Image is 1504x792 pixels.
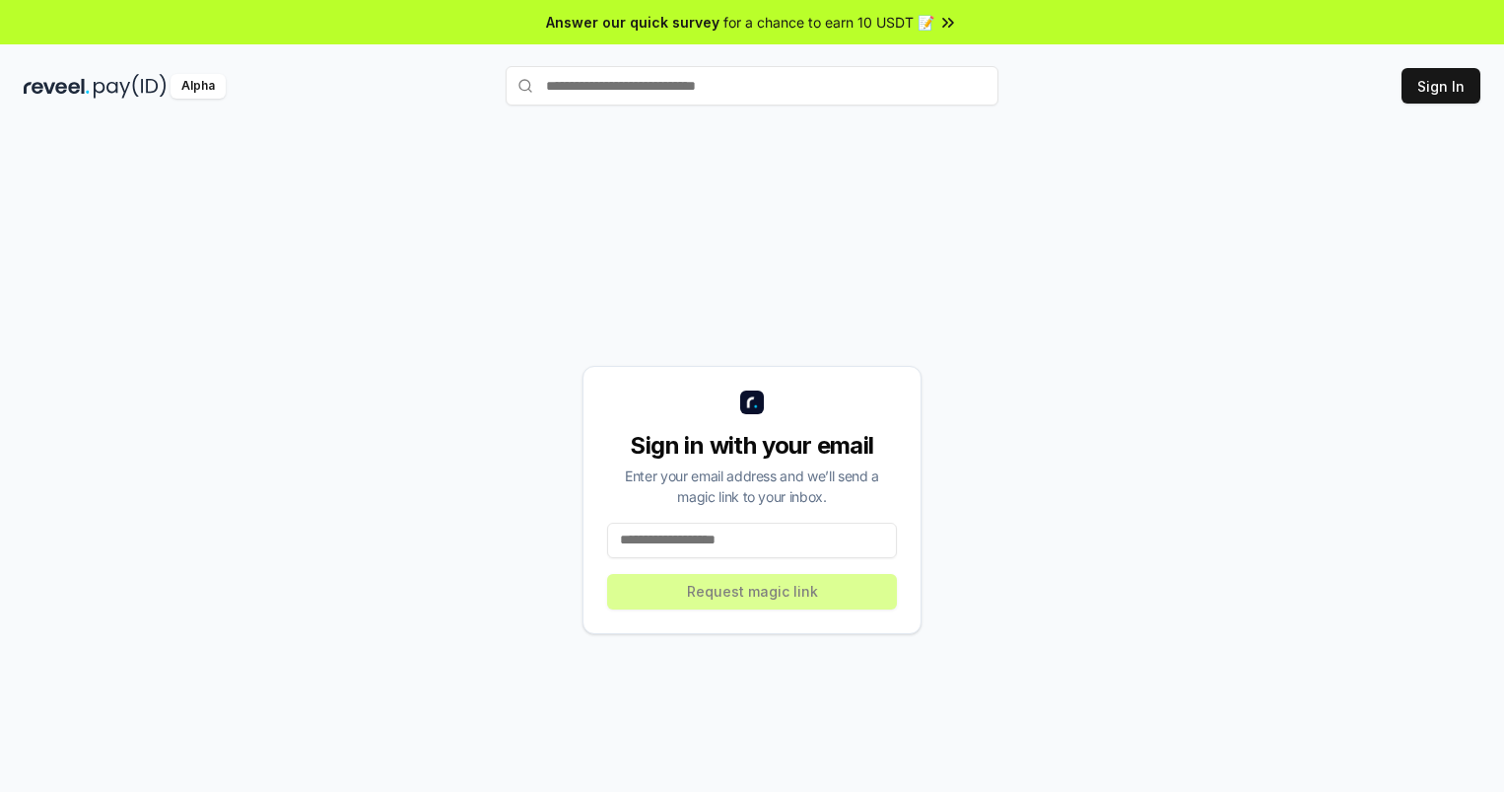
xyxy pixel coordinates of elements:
span: for a chance to earn 10 USDT 📝 [723,12,934,33]
div: Sign in with your email [607,430,897,462]
span: Answer our quick survey [546,12,719,33]
div: Alpha [171,74,226,99]
button: Sign In [1401,68,1480,104]
div: Enter your email address and we’ll send a magic link to your inbox. [607,466,897,507]
img: logo_small [740,391,764,414]
img: pay_id [94,74,167,99]
img: reveel_dark [24,74,90,99]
